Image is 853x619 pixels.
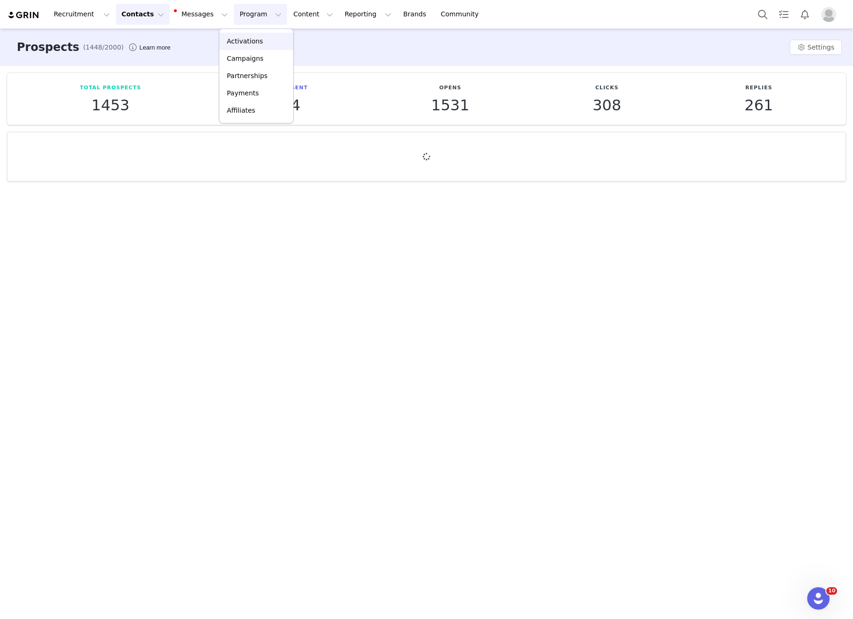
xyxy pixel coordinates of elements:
p: Affiliates [227,106,255,115]
button: Recruitment [48,4,116,25]
span: (1448/2000) [83,43,124,52]
button: Search [752,4,773,25]
p: Opens [431,84,469,92]
p: Total Prospects [80,84,141,92]
p: 261 [745,97,773,114]
h3: Prospects [17,39,80,56]
p: Payments [227,88,259,98]
a: Brands [398,4,434,25]
p: Clicks [593,84,621,92]
p: Replies [745,84,773,92]
button: Contacts [116,4,170,25]
p: 1531 [431,97,469,114]
p: 308 [593,97,621,114]
button: Content [288,4,339,25]
button: Notifications [795,4,815,25]
img: placeholder-profile.jpg [821,7,836,22]
p: Partnerships [227,71,267,81]
p: Campaigns [227,54,263,64]
button: Reporting [339,4,397,25]
iframe: Intercom live chat [807,587,830,610]
span: 10 [826,587,837,595]
button: Program [234,4,287,25]
a: Community [435,4,489,25]
button: Settings [790,40,842,55]
p: 1453 [80,97,141,114]
a: Tasks [773,4,794,25]
img: grin logo [7,11,40,20]
p: Activations [227,36,263,46]
div: Tooltip anchor [137,43,172,52]
button: Messages [170,4,233,25]
button: Profile [816,7,846,22]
